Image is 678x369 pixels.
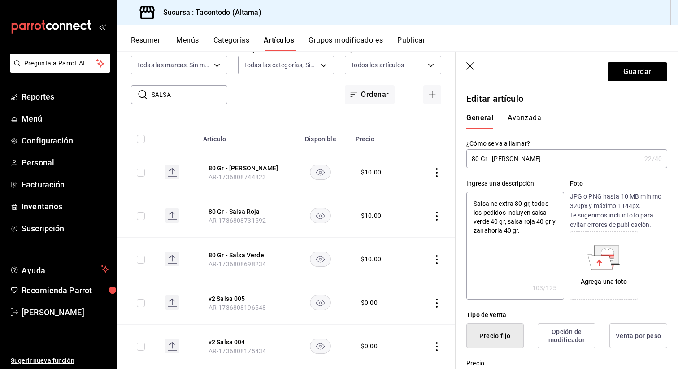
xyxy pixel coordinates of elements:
span: Todas las categorías, Sin categoría [244,61,318,69]
span: Ayuda [22,264,97,274]
span: Reportes [22,91,109,103]
button: Venta por peso [609,323,667,348]
label: ¿Cómo se va a llamar? [466,140,667,147]
div: $ 0.00 [361,342,378,351]
button: Avanzada [508,113,541,129]
button: Resumen [131,36,162,51]
span: Pregunta a Parrot AI [24,59,96,68]
span: AR-1736808731592 [209,217,266,224]
label: Precio [466,360,667,366]
div: $ 10.00 [361,211,381,220]
span: Todos los artículos [351,61,404,69]
button: availability-product [310,295,331,310]
button: availability-product [310,165,331,180]
button: Ordenar [345,85,394,104]
button: Menús [176,36,199,51]
button: Opción de modificador [538,323,595,348]
button: Artículos [264,36,294,51]
button: actions [432,342,441,351]
p: JPG o PNG hasta 10 MB mínimo 320px y máximo 1144px. Te sugerimos incluir foto para evitar errores... [570,192,667,230]
th: Disponible [291,122,350,151]
button: edit-product-location [209,338,280,347]
div: 103 /125 [532,283,557,292]
p: Foto [570,179,667,188]
span: AR-1736808744823 [209,174,266,181]
h3: Sucursal: Tacontodo (Altama) [156,7,261,18]
span: AR-1736808698234 [209,260,266,268]
span: Recomienda Parrot [22,284,109,296]
button: edit-product-location [209,251,280,260]
div: Tipo de venta [466,310,667,320]
button: availability-product [310,208,331,223]
th: Precio [350,122,408,151]
input: Buscar artículo [152,86,227,104]
span: AR-1736808175434 [209,347,266,355]
span: Facturación [22,178,109,191]
span: Todas las marcas, Sin marca [137,61,211,69]
button: actions [432,299,441,308]
div: $ 10.00 [361,168,381,177]
span: Inventarios [22,200,109,213]
button: Guardar [608,62,667,81]
button: edit-product-location [209,207,280,216]
div: $ 10.00 [361,255,381,264]
button: actions [432,255,441,264]
span: [PERSON_NAME] [22,306,109,318]
button: Grupos modificadores [309,36,383,51]
span: AR-1736808196548 [209,304,266,311]
button: edit-product-location [209,294,280,303]
p: Editar artículo [466,92,667,105]
th: Artículo [198,122,291,151]
button: availability-product [310,339,331,354]
div: Agrega una foto [572,234,636,297]
button: Precio fijo [466,323,524,348]
div: Agrega una foto [581,277,627,287]
button: General [466,113,493,129]
div: navigation tabs [466,113,656,129]
div: $ 0.00 [361,298,378,307]
button: Pregunta a Parrot AI [10,54,110,73]
span: Configuración [22,135,109,147]
button: open_drawer_menu [99,23,106,30]
button: actions [432,168,441,177]
button: Publicar [397,36,425,51]
button: edit-product-location [209,164,280,173]
button: availability-product [310,252,331,267]
span: Sugerir nueva función [11,356,109,365]
button: Categorías [213,36,250,51]
a: Pregunta a Parrot AI [6,65,110,74]
button: actions [432,212,441,221]
div: 22 /40 [644,154,662,163]
div: Ingresa una descripción [466,179,564,188]
div: navigation tabs [131,36,678,51]
span: Menú [22,113,109,125]
span: Suscripción [22,222,109,234]
span: Personal [22,156,109,169]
